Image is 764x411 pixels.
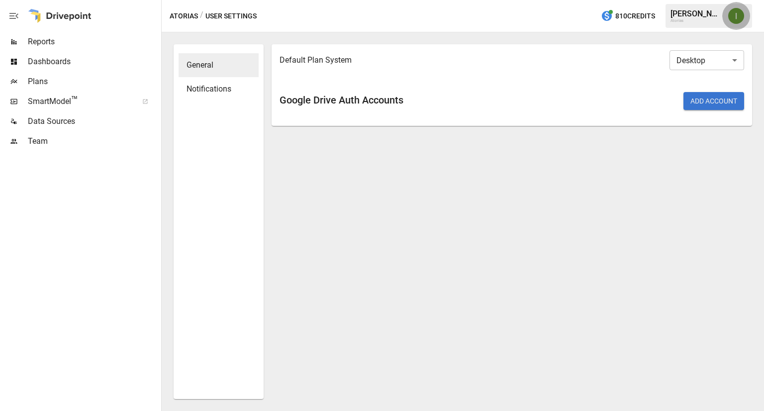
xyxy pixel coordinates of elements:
[670,9,722,18] div: [PERSON_NAME]
[28,56,159,68] span: Dashboards
[170,10,198,22] button: Atorias
[597,7,659,25] button: 810Credits
[179,77,259,101] div: Notifications
[615,10,655,22] span: 810 Credits
[28,96,131,107] span: SmartModel
[187,59,251,71] span: General
[200,10,203,22] div: /
[280,54,729,66] span: Default Plan System
[669,50,744,70] div: Desktop
[28,115,159,127] span: Data Sources
[179,53,259,77] div: General
[28,76,159,88] span: Plans
[187,83,251,95] span: Notifications
[28,135,159,147] span: Team
[28,36,159,48] span: Reports
[670,18,722,23] div: Atorias
[280,92,508,108] h6: Google Drive Auth Accounts
[722,2,750,30] button: Ivonne Vazquez
[683,92,744,110] button: Add Account
[728,8,744,24] img: Ivonne Vazquez
[71,94,78,106] span: ™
